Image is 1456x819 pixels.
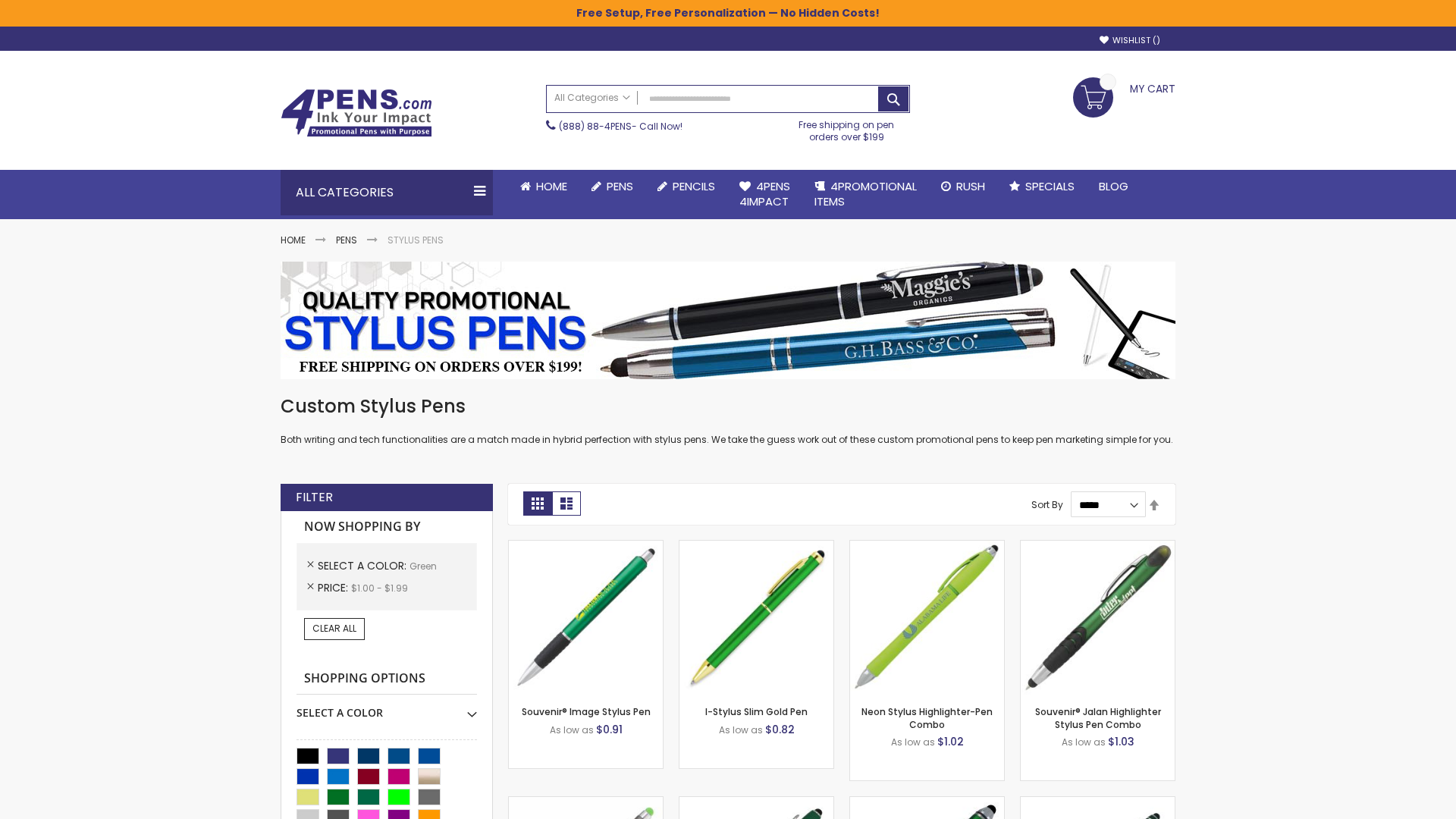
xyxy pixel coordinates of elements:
[522,705,651,718] a: Souvenir® Image Stylus Pen
[579,170,645,203] a: Pens
[509,541,663,695] img: Souvenir® Image Stylus Pen-Green
[509,796,663,809] a: Islander Softy Gel with Stylus - ColorJet Imprint-Green
[550,723,594,736] span: As low as
[508,170,579,203] a: Home
[388,234,444,246] strong: Stylus Pens
[559,120,632,133] a: (888) 88-4PENS
[409,560,437,573] span: Green
[956,178,985,194] span: Rush
[727,170,802,219] a: 4Pens4impact
[296,489,333,506] strong: Filter
[850,796,1004,809] a: Kyra Pen with Stylus and Flashlight-Green
[281,234,306,246] a: Home
[554,92,630,104] span: All Categories
[673,178,715,194] span: Pencils
[297,511,477,543] strong: Now Shopping by
[336,234,357,246] a: Pens
[351,582,408,595] span: $1.00 - $1.99
[739,178,790,209] span: 4Pens 4impact
[1021,796,1175,809] a: Colter Stylus Twist Metal Pen-Green
[679,796,833,809] a: Custom Soft Touch® Metal Pens with Stylus-Green
[802,170,929,219] a: 4PROMOTIONALITEMS
[559,120,682,133] span: - Call Now!
[1035,705,1161,730] a: Souvenir® Jalan Highlighter Stylus Pen Combo
[1099,178,1128,194] span: Blog
[281,394,1175,447] div: Both writing and tech functionalities are a match made in hybrid perfection with stylus pens. We ...
[705,705,808,718] a: I-Stylus Slim Gold Pen
[1100,35,1160,46] a: Wishlist
[1108,734,1134,749] span: $1.03
[312,622,356,635] span: Clear All
[536,178,567,194] span: Home
[937,734,964,749] span: $1.02
[297,695,477,720] div: Select A Color
[645,170,727,203] a: Pencils
[765,722,795,737] span: $0.82
[814,178,917,209] span: 4PROMOTIONAL ITEMS
[1031,498,1063,511] label: Sort By
[509,540,663,553] a: Souvenir® Image Stylus Pen-Green
[929,170,997,203] a: Rush
[281,170,493,215] div: All Categories
[596,722,623,737] span: $0.91
[297,663,477,695] strong: Shopping Options
[1062,736,1106,748] span: As low as
[1021,540,1175,553] a: Souvenir® Jalan Highlighter Stylus Pen Combo-Green
[281,262,1175,379] img: Stylus Pens
[783,113,911,143] div: Free shipping on pen orders over $199
[523,491,552,516] strong: Grid
[679,540,833,553] a: I-Stylus Slim Gold-Green
[1025,178,1075,194] span: Specials
[719,723,763,736] span: As low as
[679,541,833,695] img: I-Stylus Slim Gold-Green
[891,736,935,748] span: As low as
[281,89,432,137] img: 4Pens Custom Pens and Promotional Products
[861,705,993,730] a: Neon Stylus Highlighter-Pen Combo
[304,618,365,639] a: Clear All
[997,170,1087,203] a: Specials
[281,394,1175,419] h1: Custom Stylus Pens
[1021,541,1175,695] img: Souvenir® Jalan Highlighter Stylus Pen Combo-Green
[318,558,409,573] span: Select A Color
[547,86,638,111] a: All Categories
[318,580,351,595] span: Price
[850,540,1004,553] a: Neon Stylus Highlighter-Pen Combo-Green
[850,541,1004,695] img: Neon Stylus Highlighter-Pen Combo-Green
[1087,170,1141,203] a: Blog
[607,178,633,194] span: Pens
